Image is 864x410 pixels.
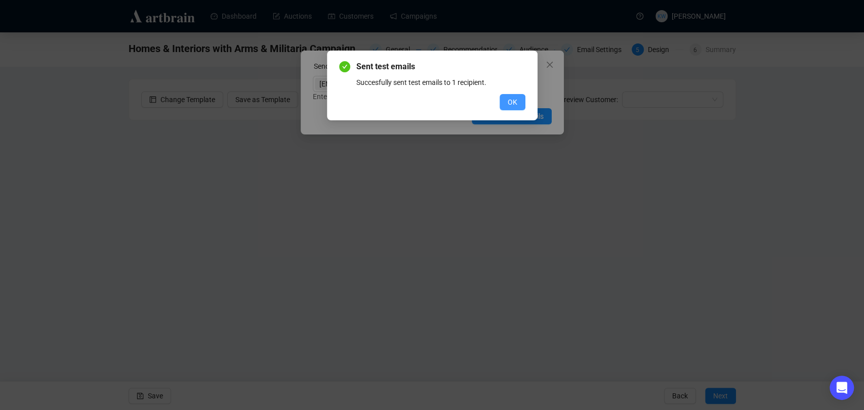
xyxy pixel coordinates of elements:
[500,94,525,110] button: OK
[356,77,525,88] div: Succesfully sent test emails to 1 recipient.
[339,61,350,72] span: check-circle
[356,61,525,73] span: Sent test emails
[830,376,854,400] div: Open Intercom Messenger
[508,97,517,108] span: OK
